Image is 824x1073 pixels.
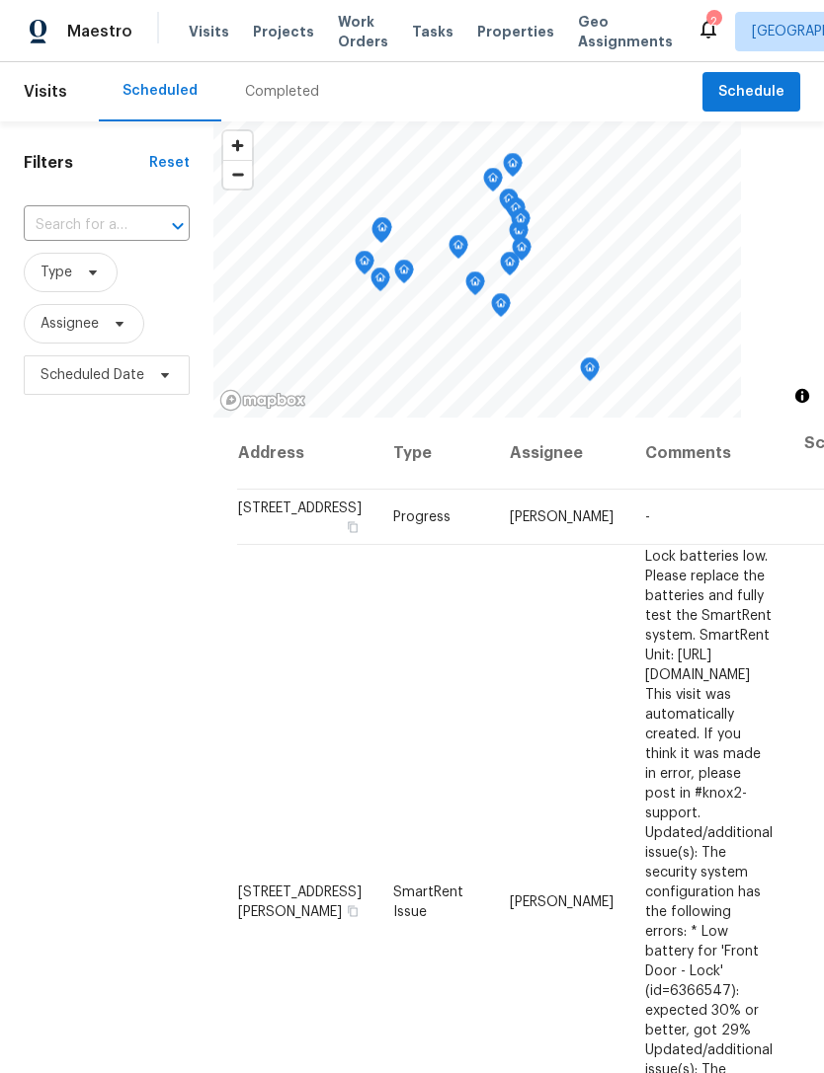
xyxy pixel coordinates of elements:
[393,510,451,524] span: Progress
[477,22,554,41] span: Properties
[629,418,788,490] th: Comments
[510,894,614,908] span: [PERSON_NAME]
[41,365,144,385] span: Scheduled Date
[24,153,149,173] h1: Filters
[509,220,529,251] div: Map marker
[238,501,362,515] span: [STREET_ADDRESS]
[371,268,390,298] div: Map marker
[164,212,192,240] button: Open
[377,418,494,490] th: Type
[219,389,306,412] a: Mapbox homepage
[412,25,453,38] span: Tasks
[706,12,720,32] div: 2
[245,82,319,102] div: Completed
[796,385,808,407] span: Toggle attribution
[491,293,511,324] div: Map marker
[344,901,362,919] button: Copy Address
[123,81,198,101] div: Scheduled
[223,161,252,189] span: Zoom out
[465,271,485,302] div: Map marker
[499,189,519,219] div: Map marker
[338,12,388,51] span: Work Orders
[213,121,741,418] canvas: Map
[510,510,614,524] span: [PERSON_NAME]
[149,153,190,173] div: Reset
[578,12,673,51] span: Geo Assignments
[511,208,531,239] div: Map marker
[189,22,229,41] span: Visits
[355,251,374,281] div: Map marker
[372,217,392,248] div: Map marker
[483,168,503,198] div: Map marker
[24,210,134,241] input: Search for an address...
[645,510,650,524] span: -
[512,237,532,268] div: Map marker
[253,22,314,41] span: Projects
[237,418,377,490] th: Address
[790,384,814,408] button: Toggle attribution
[580,357,600,388] div: Map marker
[500,252,520,282] div: Map marker
[371,219,391,250] div: Map marker
[503,153,523,184] div: Map marker
[238,884,362,918] span: [STREET_ADDRESS][PERSON_NAME]
[718,80,784,105] span: Schedule
[24,70,67,114] span: Visits
[41,263,72,282] span: Type
[702,72,800,113] button: Schedule
[223,131,252,160] button: Zoom in
[393,884,463,918] span: SmartRent Issue
[67,22,132,41] span: Maestro
[223,160,252,189] button: Zoom out
[506,197,526,228] div: Map marker
[449,235,468,266] div: Map marker
[344,518,362,536] button: Copy Address
[494,418,629,490] th: Assignee
[394,260,414,290] div: Map marker
[41,314,99,334] span: Assignee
